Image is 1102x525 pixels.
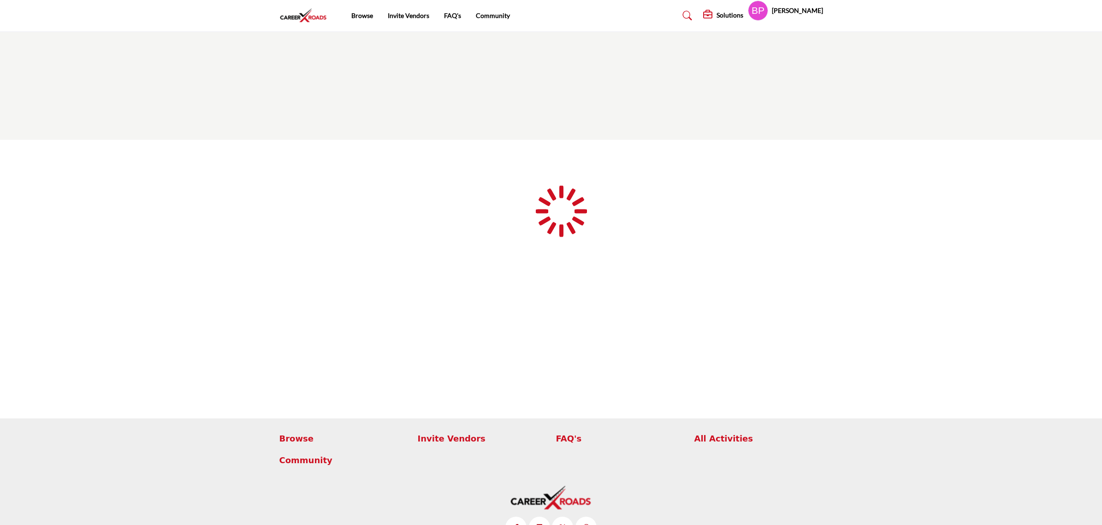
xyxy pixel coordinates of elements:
[351,12,373,19] a: Browse
[717,11,743,19] h5: Solutions
[388,12,429,19] a: Invite Vendors
[556,432,685,445] a: FAQ's
[772,6,823,15] h5: [PERSON_NAME]
[703,10,743,21] div: Solutions
[279,432,408,445] a: Browse
[444,12,461,19] a: FAQ's
[476,12,510,19] a: Community
[748,0,768,21] button: Show hide supplier dropdown
[674,8,698,23] a: Search
[510,485,592,511] img: No Site Logo
[694,432,823,445] a: All Activities
[279,454,408,466] a: Community
[418,432,546,445] a: Invite Vendors
[279,8,332,23] img: Site Logo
